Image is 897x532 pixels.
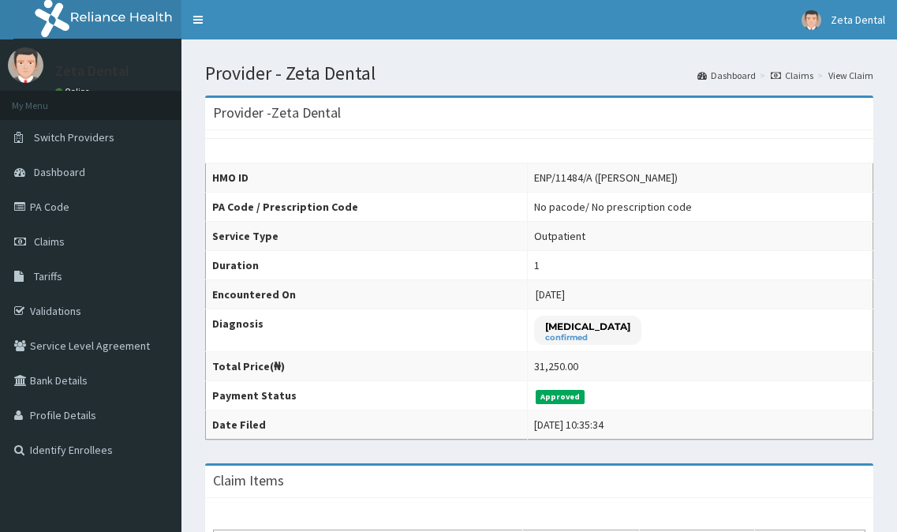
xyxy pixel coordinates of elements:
[34,165,85,179] span: Dashboard
[55,64,129,78] p: Zeta Dental
[206,410,528,440] th: Date Filed
[534,257,540,273] div: 1
[545,334,630,342] small: confirmed
[534,199,692,215] div: No pacode / No prescription code
[831,13,885,27] span: Zeta Dental
[34,269,62,283] span: Tariffs
[213,106,341,120] h3: Provider - Zeta Dental
[206,381,528,410] th: Payment Status
[771,69,813,82] a: Claims
[534,417,604,433] div: [DATE] 10:35:34
[213,474,284,488] h3: Claim Items
[536,390,585,404] span: Approved
[828,69,873,82] a: View Claim
[534,358,578,374] div: 31,250.00
[8,47,43,83] img: User Image
[206,222,528,251] th: Service Type
[545,320,630,333] p: [MEDICAL_DATA]
[534,228,585,244] div: Outpatient
[205,63,873,84] h1: Provider - Zeta Dental
[697,69,756,82] a: Dashboard
[206,280,528,309] th: Encountered On
[206,309,528,352] th: Diagnosis
[206,193,528,222] th: PA Code / Prescription Code
[534,170,678,185] div: ENP/11484/A ([PERSON_NAME])
[206,163,528,193] th: HMO ID
[206,352,528,381] th: Total Price(₦)
[34,130,114,144] span: Switch Providers
[34,234,65,249] span: Claims
[536,287,565,302] span: [DATE]
[55,86,93,97] a: Online
[802,10,821,30] img: User Image
[206,251,528,280] th: Duration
